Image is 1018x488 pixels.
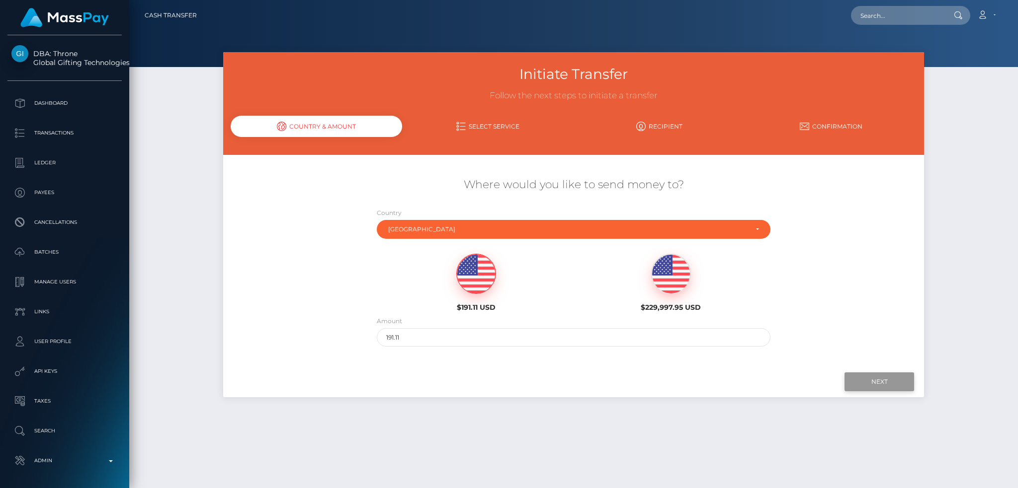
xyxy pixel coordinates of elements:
[7,270,122,294] a: Manage Users
[377,317,402,326] label: Amount
[402,118,574,135] a: Select Service
[145,5,197,26] a: Cash Transfer
[7,329,122,354] a: User Profile
[11,45,28,62] img: Global Gifting Technologies Inc
[231,177,917,193] h5: Where would you like to send money to?
[7,210,122,235] a: Cancellations
[11,126,118,140] p: Transactions
[11,394,118,409] p: Taxes
[574,118,745,135] a: Recipient
[7,91,122,116] a: Dashboard
[231,116,402,137] div: Country & Amount
[7,389,122,414] a: Taxes
[581,303,761,312] h6: $229,997.95 USD
[11,423,118,438] p: Search
[7,299,122,324] a: Links
[457,254,496,294] img: USD.png
[851,6,944,25] input: Search...
[7,49,122,67] span: DBA: Throne Global Gifting Technologies Inc
[231,65,917,84] h3: Initiate Transfer
[231,90,917,102] h3: Follow the next steps to initiate a transfer
[652,254,690,294] img: USD.png
[11,334,118,349] p: User Profile
[7,359,122,384] a: API Keys
[7,240,122,265] a: Batches
[20,8,109,27] img: MassPay Logo
[388,225,748,233] div: [GEOGRAPHIC_DATA]
[11,364,118,379] p: API Keys
[11,96,118,111] p: Dashboard
[11,304,118,319] p: Links
[11,185,118,200] p: Payees
[845,372,914,391] input: Next
[7,150,122,175] a: Ledger
[7,180,122,205] a: Payees
[377,220,771,239] button: New Zealand
[11,155,118,170] p: Ledger
[377,209,402,217] label: Country
[377,328,771,347] input: Amount to send in USD (Maximum: 191.11)
[386,303,566,312] h6: $191.11 USD
[11,275,118,289] p: Manage Users
[7,418,122,443] a: Search
[11,453,118,468] p: Admin
[11,215,118,230] p: Cancellations
[7,448,122,473] a: Admin
[7,121,122,145] a: Transactions
[745,118,917,135] a: Confirmation
[11,245,118,260] p: Batches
